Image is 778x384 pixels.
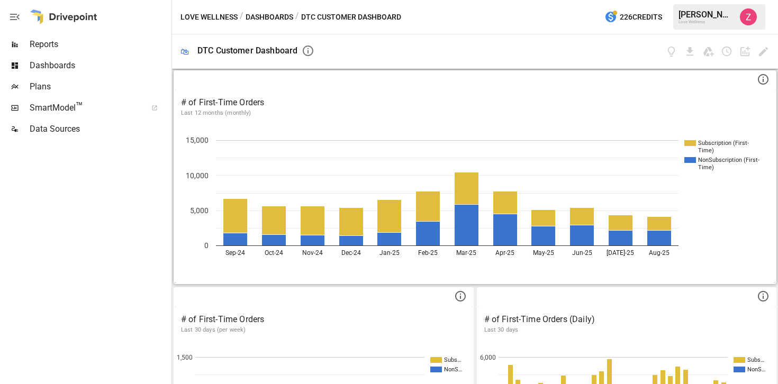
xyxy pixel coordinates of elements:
[186,136,209,144] text: 15,000
[607,249,634,257] text: [DATE]-25
[181,109,769,117] p: Last 12 months (monthly)
[698,164,714,171] text: Time)
[225,249,245,257] text: Sep-24
[739,45,751,58] button: Add widget
[30,123,169,135] span: Data Sources
[747,366,765,373] text: NonS…
[533,249,554,257] text: May-25
[186,171,209,180] text: 10,000
[698,157,759,163] text: NonSubscription (First-
[444,356,461,363] text: Subs…
[757,45,770,58] button: Edit dashboard
[204,241,209,250] text: 0
[190,206,209,215] text: 5,000
[572,249,592,257] text: Jun-25
[679,20,734,24] div: Love Wellness
[246,11,293,24] button: Dashboards
[665,45,677,58] button: View documentation
[30,38,169,51] span: Reports
[734,2,763,32] button: Zoe Keller
[747,356,764,363] text: Subs…
[177,354,193,361] text: 1,500
[721,45,733,58] button: Schedule dashboard
[302,249,323,257] text: Nov-24
[181,326,466,334] p: Last 30 days (per week)
[698,147,714,154] text: Time)
[240,11,243,24] div: /
[649,249,670,257] text: Aug-25
[180,47,189,57] div: 🛍
[341,249,361,257] text: Dec-24
[620,11,662,24] span: 226 Credits
[30,80,169,93] span: Plans
[76,100,83,113] span: ™
[379,249,400,257] text: Jan-25
[295,11,299,24] div: /
[265,249,283,257] text: Oct-24
[698,140,749,147] text: Subscription (First-
[702,45,714,58] button: Save as Google Doc
[480,354,496,361] text: 6,000
[175,124,767,283] svg: A chart.
[180,11,238,24] button: Love Wellness
[181,313,466,326] p: # of First-Time Orders
[30,102,140,114] span: SmartModel
[484,326,770,334] p: Last 30 days
[197,45,297,56] div: DTC Customer Dashboard
[684,45,696,58] button: Download dashboard
[679,10,734,20] div: [PERSON_NAME]
[600,7,666,27] button: 226Credits
[740,8,757,25] img: Zoe Keller
[30,59,169,72] span: Dashboards
[484,313,770,326] p: # of First-Time Orders (Daily)
[181,96,769,109] p: # of First-Time Orders
[495,249,514,257] text: Apr-25
[418,249,438,257] text: Feb-25
[456,249,476,257] text: Mar-25
[444,366,462,373] text: NonS…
